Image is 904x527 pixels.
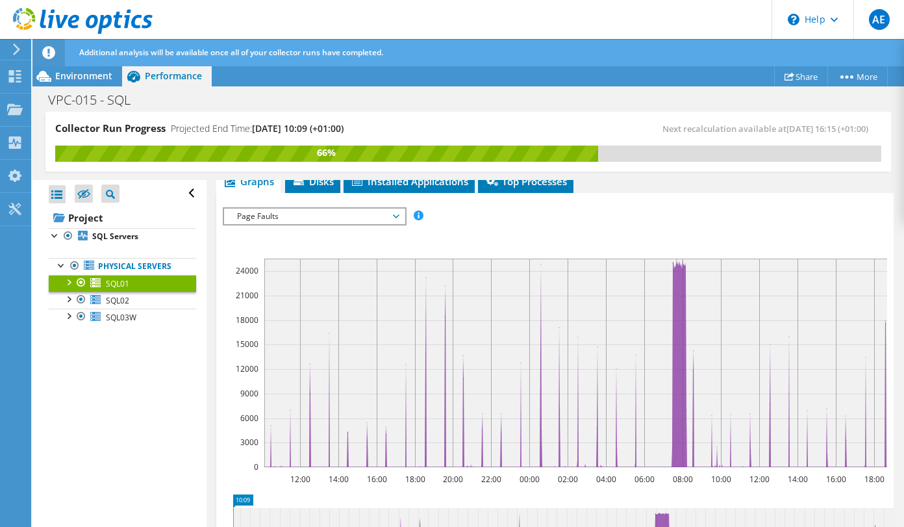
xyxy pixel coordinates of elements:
text: 06:00 [634,474,655,485]
span: Disks [292,175,334,188]
text: 6000 [240,413,258,424]
a: SQL03W [49,309,196,326]
a: Physical Servers [49,258,196,275]
text: 24000 [236,265,258,276]
a: Share [774,66,828,86]
text: 9000 [240,388,258,399]
h1: VPC-015 - SQL [42,93,151,107]
span: Performance [145,70,202,82]
span: Graphs [223,175,274,188]
b: SQL Servers [92,231,138,242]
span: [DATE] 16:15 (+01:00) [786,123,868,135]
text: 18:00 [864,474,885,485]
text: 08:00 [673,474,693,485]
span: SQL01 [106,278,129,289]
span: Next recalculation available at [662,123,875,135]
text: 0 [254,461,258,472]
text: 12:00 [749,474,770,485]
a: SQL01 [49,275,196,292]
text: 14:00 [788,474,808,485]
text: 15000 [236,339,258,350]
text: 20:00 [443,474,463,485]
span: Environment [55,70,112,82]
text: 18:00 [405,474,425,485]
span: Additional analysis will be available once all of your collector runs have completed. [79,47,383,58]
text: 02:00 [558,474,578,485]
span: [DATE] 10:09 (+01:00) [252,122,344,135]
text: 16:00 [367,474,387,485]
text: 10:00 [711,474,731,485]
text: 12:00 [290,474,310,485]
svg: \n [788,14,799,25]
div: 66% [55,146,598,160]
span: AE [869,9,890,30]
text: 14:00 [329,474,349,485]
text: 16:00 [826,474,846,485]
a: More [827,66,888,86]
a: Project [49,207,196,228]
span: Installed Applications [350,175,468,188]
span: SQL03W [106,312,136,323]
a: SQL02 [49,292,196,309]
h4: Projected End Time: [171,122,344,136]
a: SQL Servers [49,228,196,245]
text: 18000 [236,315,258,326]
text: 22:00 [481,474,501,485]
text: 12000 [236,363,258,374]
span: Page Faults [231,209,397,224]
text: 3000 [240,437,258,448]
text: 04:00 [596,474,616,485]
text: 00:00 [520,474,540,485]
text: 21000 [236,290,258,301]
span: SQL02 [106,295,129,306]
span: Top Processes [484,175,567,188]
